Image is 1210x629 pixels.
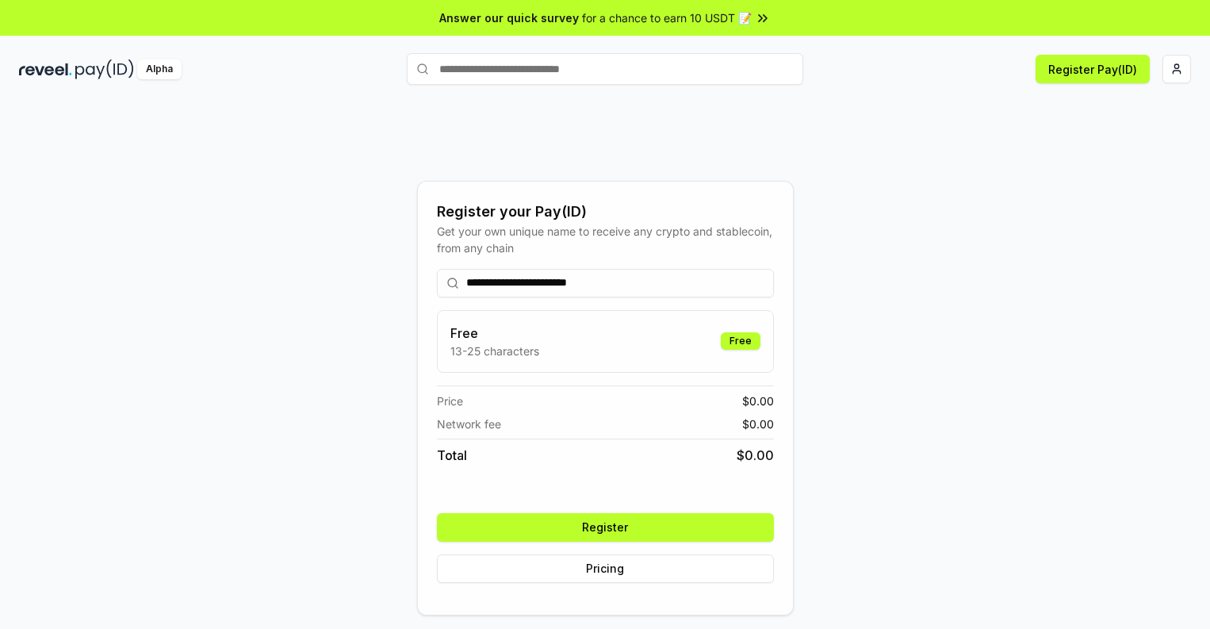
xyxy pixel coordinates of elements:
[437,554,774,583] button: Pricing
[1036,55,1150,83] button: Register Pay(ID)
[137,59,182,79] div: Alpha
[437,446,467,465] span: Total
[721,332,760,350] div: Free
[437,223,774,256] div: Get your own unique name to receive any crypto and stablecoin, from any chain
[437,201,774,223] div: Register your Pay(ID)
[437,393,463,409] span: Price
[737,446,774,465] span: $ 0.00
[450,324,539,343] h3: Free
[439,10,579,26] span: Answer our quick survey
[437,416,501,432] span: Network fee
[450,343,539,359] p: 13-25 characters
[582,10,752,26] span: for a chance to earn 10 USDT 📝
[19,59,72,79] img: reveel_dark
[75,59,134,79] img: pay_id
[742,393,774,409] span: $ 0.00
[437,513,774,542] button: Register
[742,416,774,432] span: $ 0.00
